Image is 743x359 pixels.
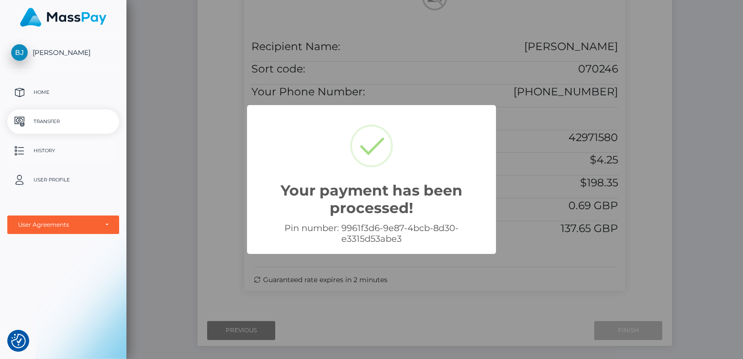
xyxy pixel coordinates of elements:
[11,85,115,100] p: Home
[11,334,26,348] img: Revisit consent button
[11,144,115,158] p: History
[7,215,119,234] button: User Agreements
[257,223,486,244] div: Pin number: 9961f3d6-9e87-4bcb-8d30-e3315d53abe3
[257,182,486,217] h2: Your payment has been processed!
[7,48,119,57] span: [PERSON_NAME]
[11,334,26,348] button: Consent Preferences
[11,114,115,129] p: Transfer
[18,221,98,229] div: User Agreements
[20,8,106,27] img: MassPay
[11,173,115,187] p: User Profile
